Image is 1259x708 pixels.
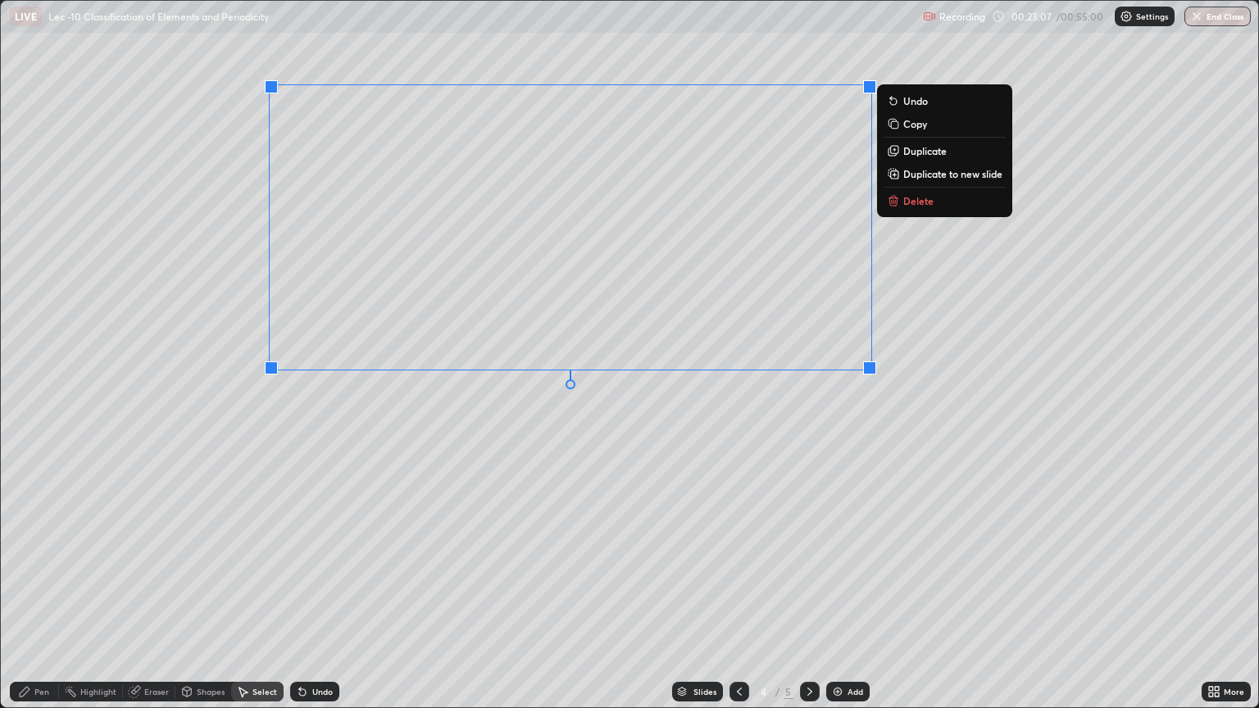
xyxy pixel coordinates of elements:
p: LIVE [15,10,37,23]
button: Delete [884,191,1006,211]
div: 5 [784,684,793,699]
div: 4 [756,687,772,697]
p: Undo [903,94,928,107]
p: Recording [939,11,985,23]
div: Highlight [80,688,116,696]
div: Add [848,688,863,696]
div: Pen [34,688,49,696]
img: end-class-cross [1190,10,1203,23]
p: Delete [903,194,934,207]
button: Copy [884,114,1006,134]
div: / [775,687,780,697]
p: Duplicate to new slide [903,167,1002,180]
p: Duplicate [903,144,947,157]
img: recording.375f2c34.svg [923,10,936,23]
div: Select [252,688,277,696]
img: add-slide-button [831,685,844,698]
button: End Class [1184,7,1251,26]
p: Lec -10 Classification of Elements and Periodicity [48,10,269,23]
div: Shapes [197,688,225,696]
img: class-settings-icons [1120,10,1133,23]
div: More [1224,688,1244,696]
p: Copy [903,117,927,130]
button: Duplicate [884,141,1006,161]
div: Eraser [144,688,169,696]
button: Undo [884,91,1006,111]
p: Settings [1136,12,1168,20]
div: Undo [312,688,333,696]
button: Duplicate to new slide [884,164,1006,184]
div: Slides [693,688,716,696]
